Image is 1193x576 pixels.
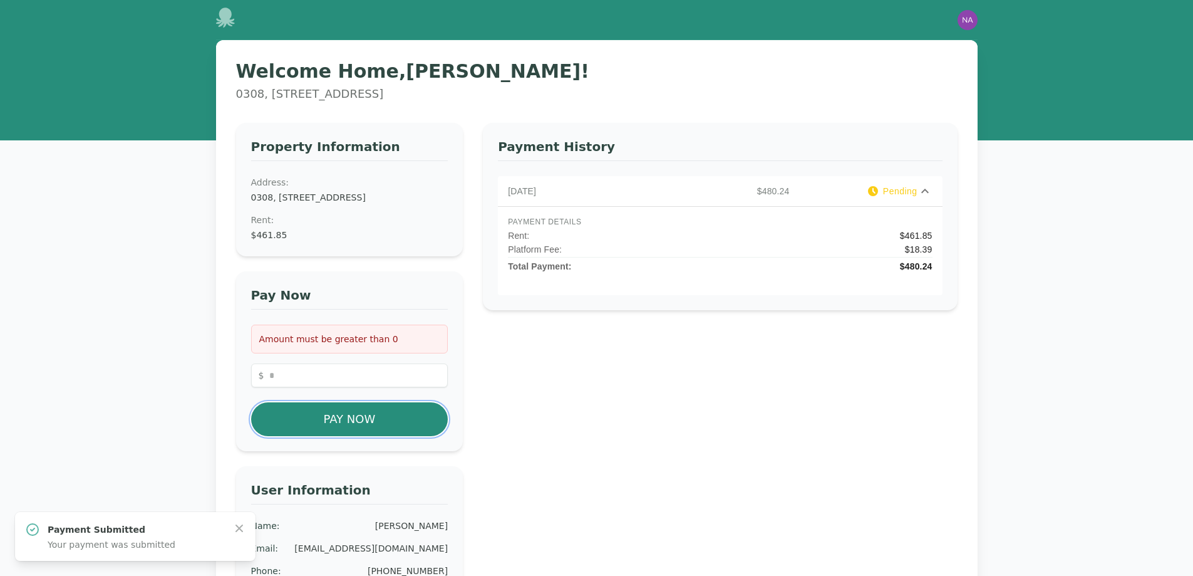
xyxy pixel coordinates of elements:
p: $480.24 [900,260,932,273]
div: Email : [251,542,279,555]
p: $480.24 [651,185,795,197]
button: Pay Now [251,402,448,436]
dd: $461.85 [251,229,448,241]
p: Amount must be greater than 0 [259,333,440,345]
p: [DATE] [508,185,651,197]
p: Rent : [508,229,529,242]
p: Your payment was submitted [48,538,223,551]
p: Platform Fee: [508,243,562,256]
div: [EMAIL_ADDRESS][DOMAIN_NAME] [294,542,448,555]
h3: Property Information [251,138,448,161]
p: Total Payment: [508,260,571,273]
span: PAYMENT DETAILS [508,217,932,227]
dt: Rent : [251,214,448,226]
p: 0308, [STREET_ADDRESS] [236,85,958,103]
h3: Payment History [498,138,942,161]
h3: Pay Now [251,286,448,310]
p: $461.85 [900,229,932,242]
p: $18.39 [905,243,932,256]
div: [DATE]$480.24Pending [498,206,942,295]
div: [DATE]$480.24Pending [498,176,942,206]
h3: User Information [251,481,448,505]
p: Payment Submitted [48,523,223,536]
div: Name : [251,520,280,532]
span: Pending [883,185,917,197]
h1: Welcome Home, [PERSON_NAME] ! [236,60,958,83]
dd: 0308, [STREET_ADDRESS] [251,191,448,204]
div: [PERSON_NAME] [375,520,448,532]
dt: Address: [251,176,448,189]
